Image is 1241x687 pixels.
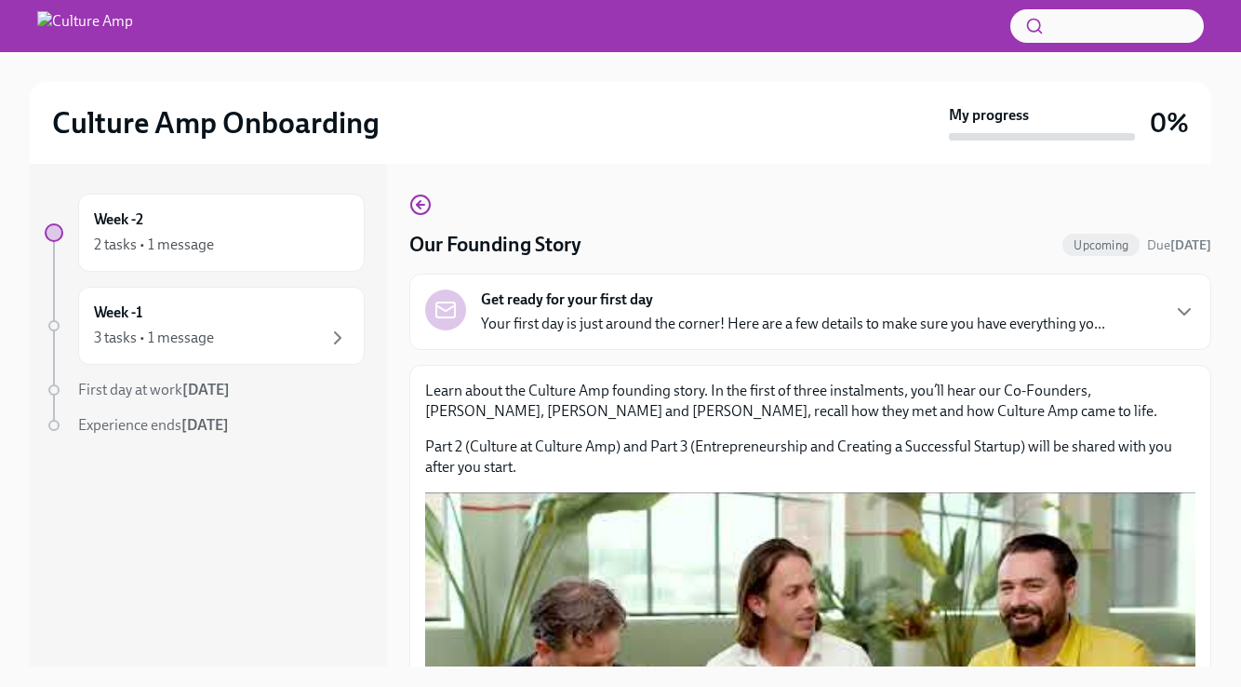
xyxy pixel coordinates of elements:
[1147,236,1211,254] span: September 27th, 2025 09:00
[481,314,1105,334] p: Your first day is just around the corner! Here are a few details to make sure you have everything...
[94,209,143,230] h6: Week -2
[94,303,142,323] h6: Week -1
[425,437,1195,478] p: Part 2 (Culture at Culture Amp) and Part 3 (Entrepreneurship and Creating a Successful Startup) w...
[94,235,214,255] div: 2 tasks • 1 message
[481,290,653,310] strong: Get ready for your first day
[1150,106,1189,140] h3: 0%
[1170,237,1211,253] strong: [DATE]
[52,104,380,141] h2: Culture Amp Onboarding
[181,416,229,434] strong: [DATE]
[425,381,1195,422] p: Learn about the Culture Amp founding story. In the first of three instalments, you’ll hear our Co...
[1062,238,1140,252] span: Upcoming
[1147,237,1211,253] span: Due
[949,105,1029,126] strong: My progress
[45,380,365,400] a: First day at work[DATE]
[37,11,133,41] img: Culture Amp
[78,416,229,434] span: Experience ends
[45,194,365,272] a: Week -22 tasks • 1 message
[409,231,581,259] h4: Our Founding Story
[45,287,365,365] a: Week -13 tasks • 1 message
[78,381,230,398] span: First day at work
[182,381,230,398] strong: [DATE]
[94,328,214,348] div: 3 tasks • 1 message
